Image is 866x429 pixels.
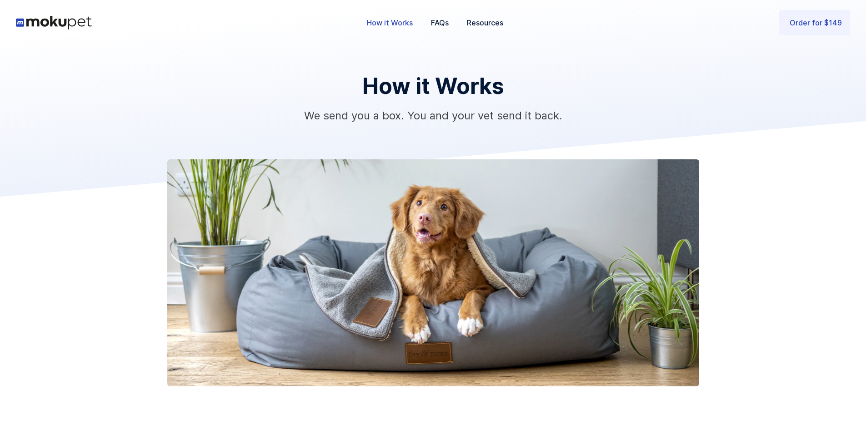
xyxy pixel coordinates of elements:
a: FAQs [422,8,458,38]
a: How it Works [358,8,422,38]
a: home [16,16,92,30]
a: Resources [458,8,512,38]
div: Order for $149 [790,17,842,29]
p: We send you a box. You and your vet send it back. [304,108,562,123]
h1: How it Works [362,73,504,99]
a: Order for $149 [779,10,850,35]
